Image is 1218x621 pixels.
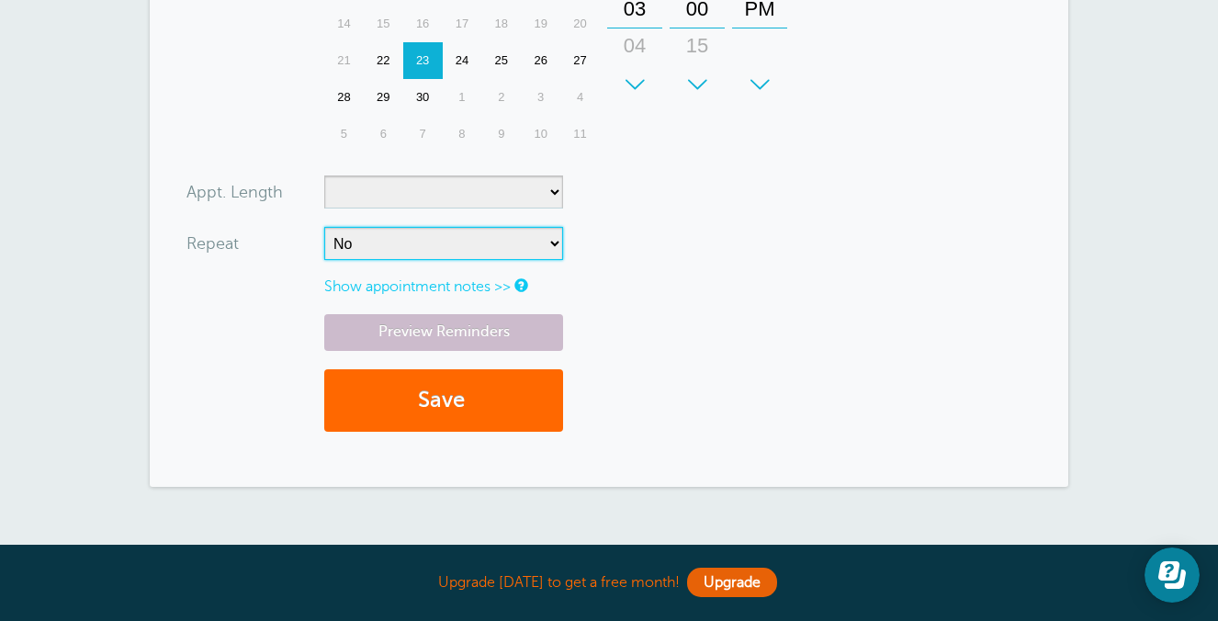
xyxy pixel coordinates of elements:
[403,6,443,42] div: Tuesday, September 16
[481,42,521,79] div: 25
[324,42,364,79] div: 21
[364,42,403,79] div: 22
[675,28,719,64] div: 15
[481,116,521,152] div: Thursday, October 9
[613,64,657,101] div: 05
[324,278,511,295] a: Show appointment notes >>
[364,79,403,116] div: Monday, September 29
[324,116,364,152] div: 5
[364,6,403,42] div: Monday, September 15
[443,79,482,116] div: 1
[481,116,521,152] div: 9
[675,64,719,101] div: 30
[1145,548,1200,603] iframe: Resource center
[403,79,443,116] div: Tuesday, September 30
[324,79,364,116] div: 28
[521,42,560,79] div: 26
[521,42,560,79] div: Friday, September 26
[560,42,600,79] div: Saturday, September 27
[481,6,521,42] div: Thursday, September 18
[324,314,563,350] a: Preview Reminders
[364,79,403,116] div: 29
[481,79,521,116] div: Thursday, October 2
[186,184,283,200] label: Appt. Length
[560,42,600,79] div: 27
[521,79,560,116] div: Friday, October 3
[364,6,403,42] div: 15
[521,6,560,42] div: 19
[521,116,560,152] div: Friday, October 10
[443,42,482,79] div: Wednesday, September 24
[364,42,403,79] div: Monday, September 22
[403,6,443,42] div: 16
[324,6,364,42] div: Sunday, September 14
[687,568,777,597] a: Upgrade
[481,42,521,79] div: Thursday, September 25
[324,42,364,79] div: Sunday, September 21
[613,28,657,64] div: 04
[324,369,563,433] button: Save
[560,6,600,42] div: 20
[560,6,600,42] div: Saturday, September 20
[481,6,521,42] div: 18
[560,116,600,152] div: Saturday, October 11
[364,116,403,152] div: Monday, October 6
[560,79,600,116] div: Saturday, October 4
[443,42,482,79] div: 24
[403,116,443,152] div: 7
[521,116,560,152] div: 10
[186,235,239,252] label: Repeat
[521,79,560,116] div: 3
[324,79,364,116] div: Sunday, September 28
[443,116,482,152] div: 8
[443,6,482,42] div: Wednesday, September 17
[364,116,403,152] div: 6
[150,563,1068,603] div: Upgrade [DATE] to get a free month!
[514,279,525,291] a: Notes are for internal use only, and are not visible to your clients.
[403,42,443,79] div: Today, Tuesday, September 23
[324,116,364,152] div: Sunday, October 5
[481,79,521,116] div: 2
[403,116,443,152] div: Tuesday, October 7
[403,42,443,79] div: 23
[443,6,482,42] div: 17
[521,6,560,42] div: Friday, September 19
[403,79,443,116] div: 30
[324,6,364,42] div: 14
[560,79,600,116] div: 4
[443,79,482,116] div: Wednesday, October 1
[560,116,600,152] div: 11
[443,116,482,152] div: Wednesday, October 8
